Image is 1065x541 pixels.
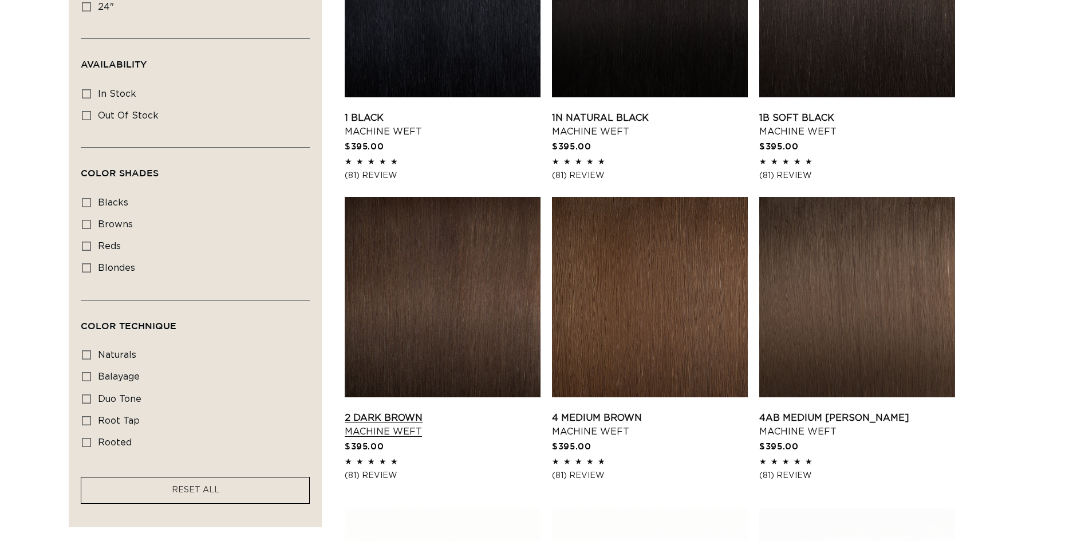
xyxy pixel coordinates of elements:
span: browns [98,220,133,229]
span: naturals [98,350,136,360]
a: 1B Soft Black Machine Weft [759,111,955,139]
span: Color Technique [81,321,176,331]
span: RESET ALL [172,486,219,494]
span: blacks [98,198,128,207]
span: balayage [98,372,140,381]
span: root tap [98,416,140,425]
span: blondes [98,263,135,273]
span: duo tone [98,394,141,404]
a: 1N Natural Black Machine Weft [552,111,748,139]
a: 1 Black Machine Weft [345,111,541,139]
span: 24" [98,2,114,11]
span: Color Shades [81,168,159,178]
a: 4AB Medium [PERSON_NAME] Machine Weft [759,411,955,439]
summary: Color Technique (0 selected) [81,301,310,342]
span: Availability [81,59,147,69]
span: Out of stock [98,111,159,120]
span: reds [98,242,121,251]
a: 2 Dark Brown Machine Weft [345,411,541,439]
summary: Color Shades (0 selected) [81,148,310,189]
span: In stock [98,89,136,98]
a: RESET ALL [172,483,219,497]
span: rooted [98,438,132,447]
a: 4 Medium Brown Machine Weft [552,411,748,439]
summary: Availability (0 selected) [81,39,310,80]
